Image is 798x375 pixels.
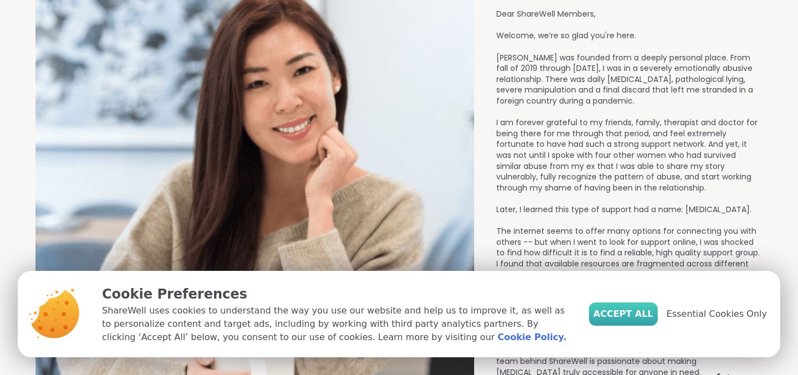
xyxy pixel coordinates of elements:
[102,284,571,304] p: Cookie Preferences
[589,302,658,326] button: Accept All
[497,331,566,344] a: Cookie Policy.
[102,304,571,344] p: ShareWell uses cookies to understand the way you use our website and help us to improve it, as we...
[667,307,767,321] span: Essential Cookies Only
[593,307,653,321] span: Accept All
